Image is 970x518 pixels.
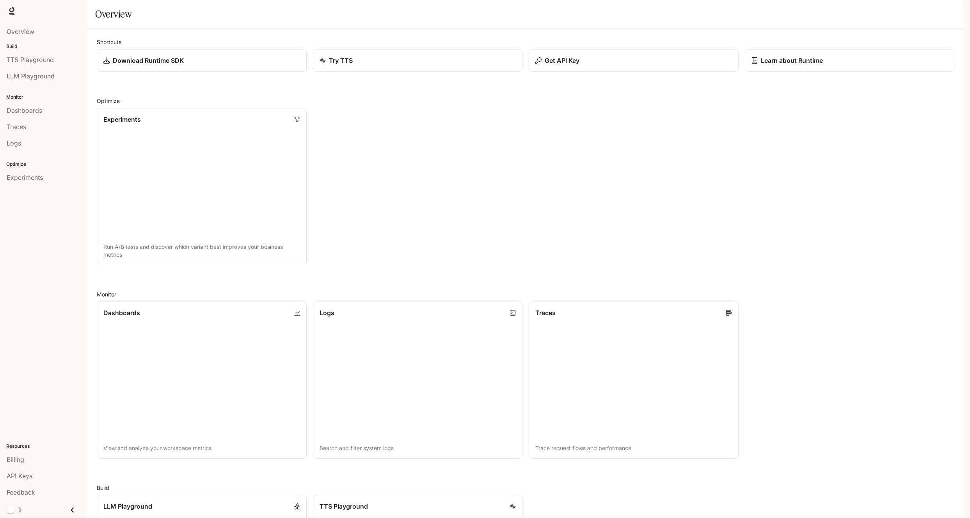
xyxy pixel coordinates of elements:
[103,308,140,318] p: Dashboards
[535,308,556,318] p: Traces
[97,97,954,105] h2: Optimize
[313,302,523,459] a: LogsSearch and filter system logs
[320,308,334,318] p: Logs
[103,444,300,452] p: View and analyze your workspace metrics
[313,49,523,72] a: Try TTS
[97,38,954,46] h2: Shortcuts
[761,56,823,65] p: Learn about Runtime
[535,444,732,452] p: Trace request flows and performance
[529,302,739,459] a: TracesTrace request flows and performance
[103,502,152,511] p: LLM Playground
[329,56,353,65] p: Try TTS
[320,444,516,452] p: Search and filter system logs
[113,56,184,65] p: Download Runtime SDK
[103,243,300,259] p: Run A/B tests and discover which variant best improves your business metrics
[97,290,954,298] h2: Monitor
[97,302,307,459] a: DashboardsView and analyze your workspace metrics
[95,6,131,22] h1: Overview
[320,502,368,511] p: TTS Playground
[97,49,307,72] a: Download Runtime SDK
[103,115,141,124] p: Experiments
[529,49,739,72] button: Get API Key
[745,49,955,72] a: Learn about Runtime
[545,56,579,65] p: Get API Key
[97,484,954,492] h2: Build
[97,108,307,265] a: ExperimentsRun A/B tests and discover which variant best improves your business metrics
